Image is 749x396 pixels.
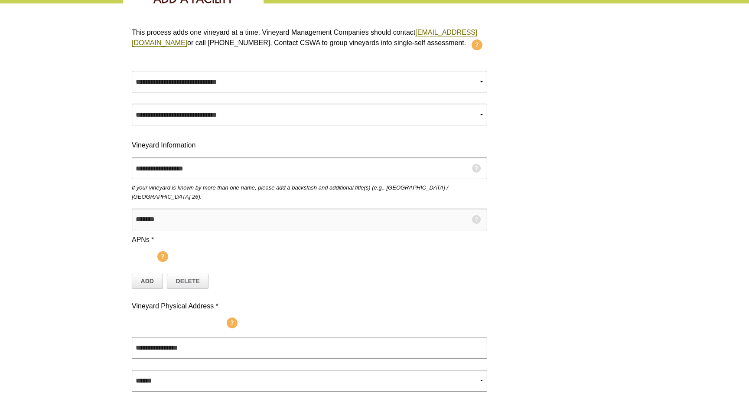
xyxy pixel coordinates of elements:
[132,236,154,243] span: APNs *
[132,29,477,47] span: This process adds one vineyard at a time. Vineyard Management Companies should contact or call [P...
[167,274,208,288] a: Delete
[132,302,218,310] span: Vineyard Physical Address *
[132,183,487,202] p: If your vineyard is known by more than one name, please add a backslash and additional title(s) (...
[132,274,163,288] a: Add
[132,141,195,149] span: Vineyard Information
